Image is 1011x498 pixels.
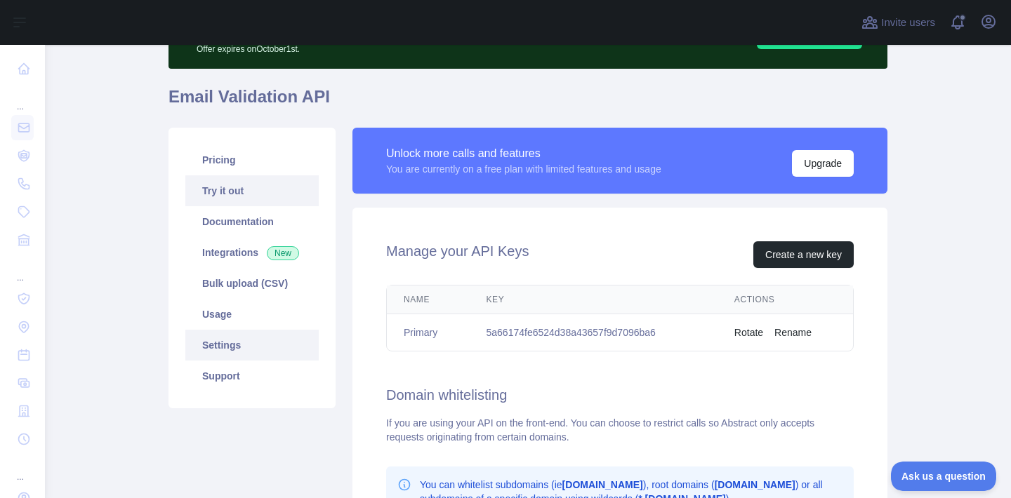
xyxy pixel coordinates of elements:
a: Settings [185,330,319,361]
a: Bulk upload (CSV) [185,268,319,299]
a: Support [185,361,319,391]
th: Actions [718,285,853,314]
a: Documentation [185,206,319,237]
h1: Email Validation API [168,86,887,119]
a: Integrations New [185,237,319,268]
div: ... [11,455,34,483]
div: ... [11,84,34,112]
div: Unlock more calls and features [386,145,661,162]
th: Key [470,285,718,314]
td: 5a66174fe6524d38a43657f9d7096ba6 [470,314,718,351]
button: Rotate [734,325,763,339]
h2: Domain whitelisting [386,385,854,405]
a: Try it out [185,175,319,206]
th: Name [387,285,470,314]
a: Pricing [185,144,319,175]
b: [DOMAIN_NAME] [562,479,643,490]
span: New [267,246,299,260]
div: If you are using your API on the front-end. You can choose to restrict calls so Abstract only acc... [386,416,854,444]
td: Primary [387,314,470,351]
div: You are currently on a free plan with limited features and usage [386,162,661,176]
button: Rename [774,325,812,339]
button: Create a new key [753,241,854,268]
button: Upgrade [792,150,854,177]
button: Invite users [859,11,938,34]
b: [DOMAIN_NAME] [715,479,795,490]
span: Invite users [881,15,935,31]
iframe: Toggle Customer Support [891,462,997,491]
a: Usage [185,299,319,330]
div: ... [11,255,34,283]
p: Offer expires on October 1st. [197,38,582,55]
h2: Manage your API Keys [386,241,529,268]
